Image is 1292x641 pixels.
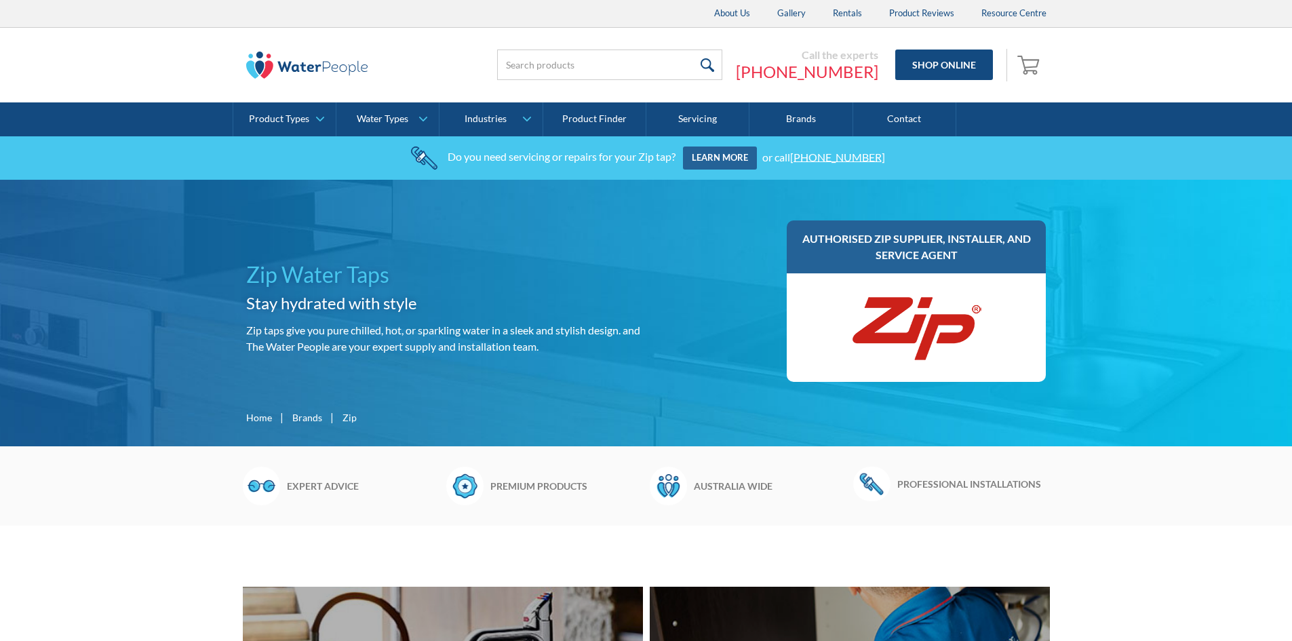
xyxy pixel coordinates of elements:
a: [PHONE_NUMBER] [790,150,885,163]
img: Wrench [853,467,890,501]
div: Product Types [249,113,309,125]
a: Shop Online [895,50,993,80]
div: Industries [465,113,507,125]
a: Open empty cart [1014,49,1046,81]
p: Zip taps give you pure chilled, hot, or sparkling water in a sleek and stylish design. and The Wa... [246,322,641,355]
a: Learn more [683,147,757,170]
a: Product Types [233,102,336,136]
img: The Water People [246,52,368,79]
div: Water Types [357,113,408,125]
h6: Australia wide [694,479,846,493]
div: Zip [342,410,357,425]
img: Waterpeople Symbol [650,467,687,505]
input: Search products [497,50,722,80]
h6: Premium products [490,479,643,493]
a: [PHONE_NUMBER] [736,62,878,82]
div: or call [762,150,885,163]
div: Do you need servicing or repairs for your Zip tap? [448,150,676,163]
a: Brands [749,102,853,136]
img: Badge [446,467,484,505]
img: Glasses [243,467,280,505]
div: | [329,409,336,425]
img: Zip [848,287,984,368]
a: Water Types [336,102,439,136]
img: shopping cart [1017,54,1043,75]
a: Industries [439,102,542,136]
a: Servicing [646,102,749,136]
a: Brands [292,410,322,425]
h2: Stay hydrated with style [246,291,641,315]
a: Home [246,410,272,425]
h1: Zip Water Taps [246,258,641,291]
a: Contact [853,102,956,136]
div: | [279,409,286,425]
div: Call the experts [736,48,878,62]
h6: Expert advice [287,479,439,493]
h6: Professional installations [897,477,1050,491]
a: Product Finder [543,102,646,136]
h3: Authorised Zip supplier, installer, and service agent [800,231,1033,263]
